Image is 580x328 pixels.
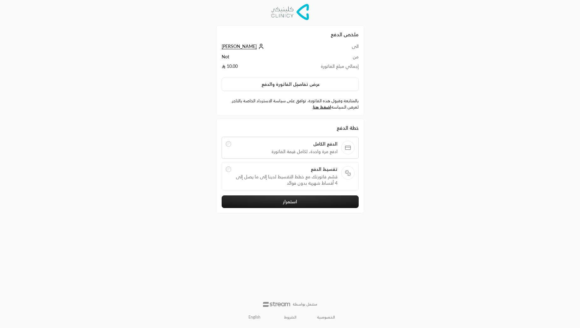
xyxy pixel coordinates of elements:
span: [PERSON_NAME] [222,44,257,49]
td: إجمالي مبلغ الفاتورة [295,63,358,73]
a: [PERSON_NAME] [222,44,266,49]
img: Company Logo [271,4,309,20]
span: تقسيط الدفع [235,166,337,172]
button: عرض تفاصيل الفاتورة والدفع [222,78,359,91]
td: 10.00 [222,63,295,73]
input: تقسيط الدفعقسّم فاتورتك مع خطط التقسيط لدينا إلى ما يصل إلى 4 أقساط شهرية بدون فوائد [226,166,231,172]
div: خطة الدفع [222,124,359,132]
span: الدفع الكامل [235,141,337,147]
button: استمرار [222,195,359,208]
input: الدفع الكاملادفع مرة واحدة، لكامل قيمة الفاتورة [226,141,231,147]
td: Not [222,54,295,63]
h2: ملخص الدفع [222,31,359,38]
td: الى [295,43,358,54]
a: الشروط [284,315,296,320]
a: اضغط هنا [313,104,331,110]
span: قسّم فاتورتك مع خطط التقسيط لدينا إلى ما يصل إلى 4 أقساط شهرية بدون فوائد [235,174,337,186]
span: ادفع مرة واحدة، لكامل قيمة الفاتورة [235,148,337,155]
p: مشغل بواسطة [293,302,317,307]
label: بالمتابعة وقبول هذه الفاتورة، توافق على سياسة الاسترداد الخاصة بالتاجر. لعرض السياسة . [222,98,359,110]
a: English [245,312,264,323]
a: الخصوصية [317,315,335,320]
td: من [295,54,358,63]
